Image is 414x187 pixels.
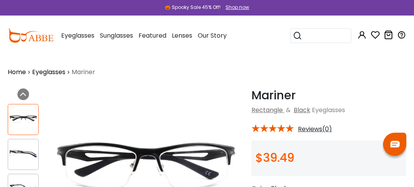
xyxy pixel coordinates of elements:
[251,88,406,102] h1: Mariner
[172,31,192,40] span: Lenses
[298,126,332,133] span: Reviews(0)
[100,31,133,40] span: Sunglasses
[32,68,65,77] a: Eyeglasses
[255,149,294,166] span: $39.49
[8,112,38,127] img: Mariner Black Metal Eyeglasses , SpringHinges , NosePads Frames from ABBE Glasses
[8,29,53,43] img: abbeglasses.com
[226,4,249,11] div: Shop now
[222,4,249,10] a: Shop now
[61,31,94,40] span: Eyeglasses
[8,147,38,162] img: Mariner Black Metal Eyeglasses , SpringHinges , NosePads Frames from ABBE Glasses
[284,106,292,114] span: &
[165,4,221,11] div: 🎃 Spooky Sale 45% Off!
[294,106,310,114] a: Black
[139,31,166,40] span: Featured
[72,68,95,77] span: Mariner
[198,31,227,40] span: Our Story
[251,106,283,114] a: Rectangle
[312,106,345,114] span: Eyeglasses
[8,68,26,77] a: Home
[390,141,400,147] img: chat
